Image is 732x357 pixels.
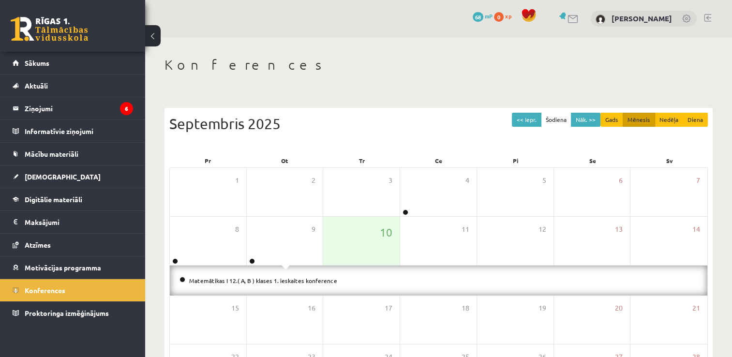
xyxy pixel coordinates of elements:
[692,303,700,313] span: 21
[465,175,469,186] span: 4
[554,154,631,167] div: Se
[13,165,133,188] a: [DEMOGRAPHIC_DATA]
[13,256,133,279] a: Motivācijas programma
[235,224,239,235] span: 8
[13,279,133,301] a: Konferences
[596,15,605,24] img: Artis Semjonovs
[538,303,546,313] span: 19
[120,102,133,115] i: 6
[25,286,65,295] span: Konferences
[312,175,315,186] span: 2
[164,57,713,73] h1: Konferences
[231,303,239,313] span: 15
[388,175,392,186] span: 3
[169,154,246,167] div: Pr
[655,113,683,127] button: Nedēļa
[13,74,133,97] a: Aktuāli
[692,224,700,235] span: 14
[380,224,392,240] span: 10
[25,211,133,233] legend: Maksājumi
[683,113,708,127] button: Diena
[612,14,672,23] a: [PERSON_NAME]
[571,113,600,127] button: Nāk. >>
[477,154,554,167] div: Pi
[541,113,571,127] button: Šodiena
[246,154,323,167] div: Ot
[25,172,101,181] span: [DEMOGRAPHIC_DATA]
[13,52,133,74] a: Sākums
[462,224,469,235] span: 11
[308,303,315,313] span: 16
[235,175,239,186] span: 1
[13,302,133,324] a: Proktoringa izmēģinājums
[13,211,133,233] a: Maksājumi
[25,240,51,249] span: Atzīmes
[13,97,133,119] a: Ziņojumi6
[312,224,315,235] span: 9
[400,154,477,167] div: Ce
[25,263,101,272] span: Motivācijas programma
[25,309,109,317] span: Proktoringa izmēģinājums
[13,143,133,165] a: Mācību materiāli
[25,81,48,90] span: Aktuāli
[542,175,546,186] span: 5
[462,303,469,313] span: 18
[13,188,133,210] a: Digitālie materiāli
[13,120,133,142] a: Informatīvie ziņojumi
[505,12,511,20] span: xp
[485,12,493,20] span: mP
[25,59,49,67] span: Sākums
[538,224,546,235] span: 12
[600,113,623,127] button: Gads
[323,154,400,167] div: Tr
[169,113,708,134] div: Septembris 2025
[473,12,483,22] span: 68
[13,234,133,256] a: Atzīmes
[619,175,623,186] span: 6
[473,12,493,20] a: 68 mP
[615,303,623,313] span: 20
[25,97,133,119] legend: Ziņojumi
[494,12,504,22] span: 0
[615,224,623,235] span: 13
[25,120,133,142] legend: Informatīvie ziņojumi
[189,277,337,284] a: Matemātikas I 12.( A, B ) klases 1. ieskaites konference
[11,17,88,41] a: Rīgas 1. Tālmācības vidusskola
[623,113,655,127] button: Mēnesis
[696,175,700,186] span: 7
[25,149,78,158] span: Mācību materiāli
[385,303,392,313] span: 17
[631,154,708,167] div: Sv
[512,113,541,127] button: << Iepr.
[25,195,82,204] span: Digitālie materiāli
[494,12,516,20] a: 0 xp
